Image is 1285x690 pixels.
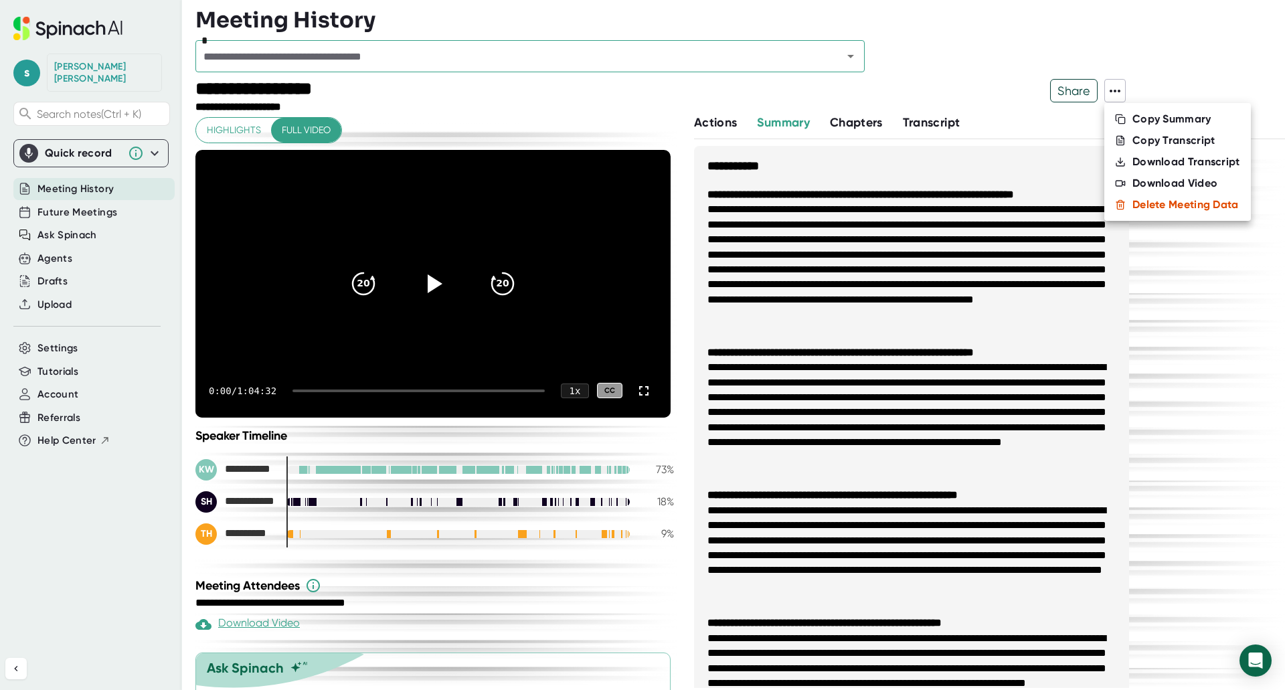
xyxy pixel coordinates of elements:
[1132,155,1240,169] div: Download Transcript
[1132,134,1215,147] div: Copy Transcript
[1132,177,1217,190] div: Download Video
[1132,112,1211,126] div: Copy Summary
[1132,198,1239,211] div: Delete Meeting Data
[1239,644,1272,677] div: Open Intercom Messenger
